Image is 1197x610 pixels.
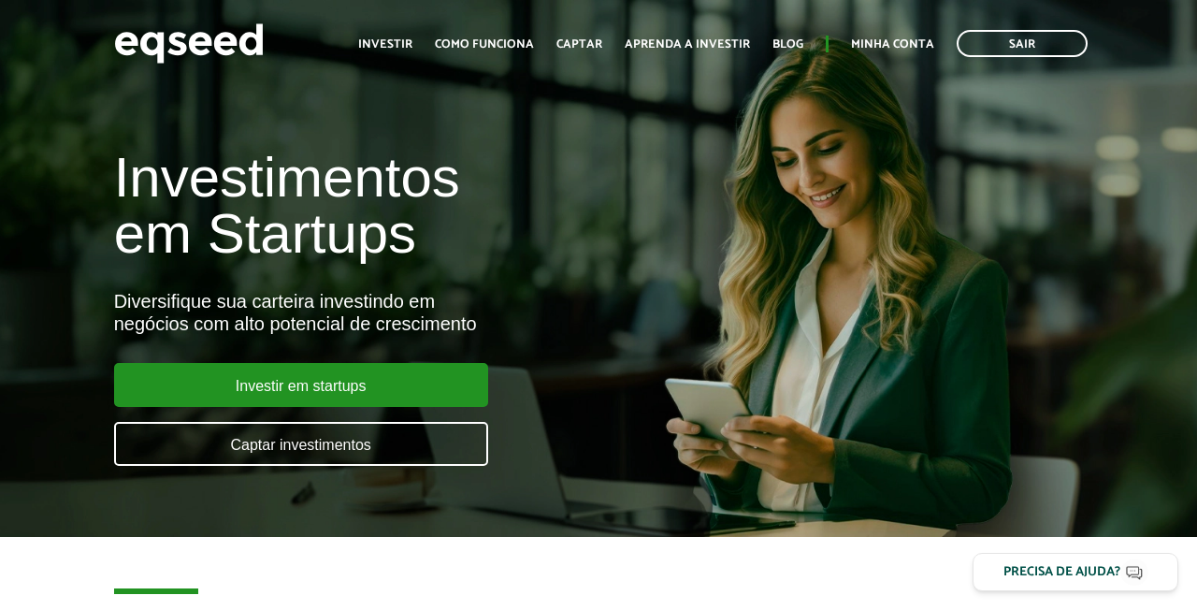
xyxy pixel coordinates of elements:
[114,422,488,466] a: Captar investimentos
[114,150,685,262] h1: Investimentos em Startups
[957,30,1088,57] a: Sair
[435,38,534,51] a: Como funciona
[772,38,803,51] a: Blog
[114,363,488,407] a: Investir em startups
[114,19,264,68] img: EqSeed
[114,290,685,335] div: Diversifique sua carteira investindo em negócios com alto potencial de crescimento
[556,38,602,51] a: Captar
[625,38,750,51] a: Aprenda a investir
[358,38,412,51] a: Investir
[851,38,934,51] a: Minha conta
